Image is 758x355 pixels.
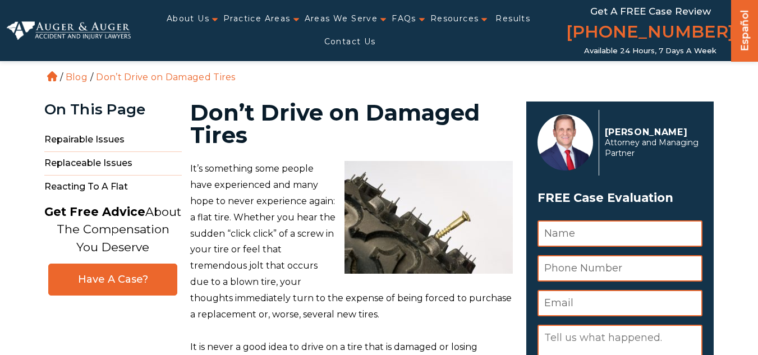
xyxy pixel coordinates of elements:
[190,102,513,146] h1: Don’t Drive on Damaged Tires
[223,7,291,30] a: Practice Areas
[44,176,182,199] span: Reacting to a Flat
[167,7,209,30] a: About Us
[538,220,702,247] input: Name
[47,71,57,81] a: Home
[44,205,145,219] strong: Get Free Advice
[7,21,131,40] img: Auger & Auger Accident and Injury Lawyers Logo
[430,7,479,30] a: Resources
[584,47,716,56] span: Available 24 Hours, 7 Days a Week
[538,187,702,209] span: FREE Case Evaluation
[305,7,378,30] a: Areas We Serve
[590,6,711,17] span: Get a FREE Case Review
[605,137,703,159] span: Attorney and Managing Partner
[324,30,376,53] a: Contact Us
[190,161,513,322] p: It’s something some people have experienced and many hope to never experience again: a flat tire....
[605,127,703,137] p: [PERSON_NAME]
[495,7,530,30] a: Results
[44,102,182,118] div: On This Page
[566,20,734,47] a: [PHONE_NUMBER]
[538,255,702,282] input: Phone Number
[60,273,166,286] span: Have A Case?
[44,128,182,152] span: Repairable Issues
[44,203,181,256] p: About The Compensation You Deserve
[538,114,593,170] img: Herbert Auger
[344,161,513,274] img: screw puncturing a tire
[66,72,88,82] a: Blog
[44,152,182,176] span: Replaceable Issues
[538,290,702,316] input: Email
[48,264,177,296] a: Have A Case?
[392,7,416,30] a: FAQs
[93,72,238,82] li: Don’t Drive on Damaged Tires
